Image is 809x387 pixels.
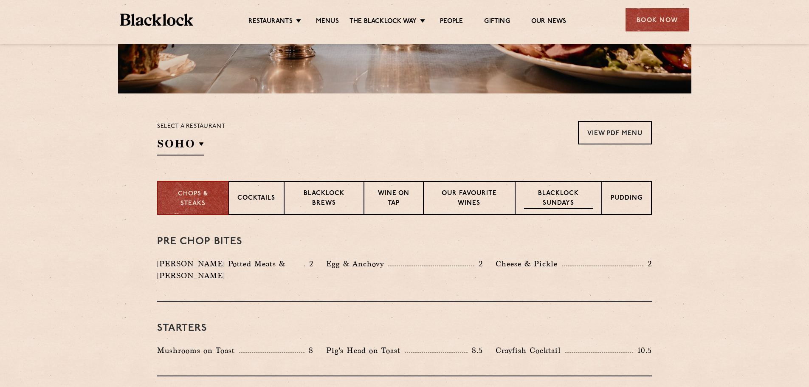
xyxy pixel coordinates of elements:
[304,345,313,356] p: 8
[633,345,652,356] p: 10.5
[248,17,293,27] a: Restaurants
[474,258,483,269] p: 2
[326,258,388,270] p: Egg & Anchovy
[440,17,463,27] a: People
[350,17,417,27] a: The Blacklock Way
[166,189,220,209] p: Chops & Steaks
[373,189,414,209] p: Wine on Tap
[484,17,510,27] a: Gifting
[611,194,643,204] p: Pudding
[496,345,565,356] p: Crayfish Cocktail
[578,121,652,144] a: View PDF Menu
[643,258,652,269] p: 2
[293,189,355,209] p: Blacklock Brews
[120,14,194,26] img: BL_Textured_Logo-footer-cropped.svg
[531,17,567,27] a: Our News
[305,258,313,269] p: 2
[157,323,652,334] h3: Starters
[496,258,562,270] p: Cheese & Pickle
[157,236,652,247] h3: Pre Chop Bites
[157,345,239,356] p: Mushrooms on Toast
[316,17,339,27] a: Menus
[157,258,304,282] p: [PERSON_NAME] Potted Meats & [PERSON_NAME]
[524,189,593,209] p: Blacklock Sundays
[432,189,506,209] p: Our favourite wines
[157,136,204,155] h2: SOHO
[326,345,405,356] p: Pig's Head on Toast
[157,121,226,132] p: Select a restaurant
[626,8,689,31] div: Book Now
[237,194,275,204] p: Cocktails
[468,345,483,356] p: 8.5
